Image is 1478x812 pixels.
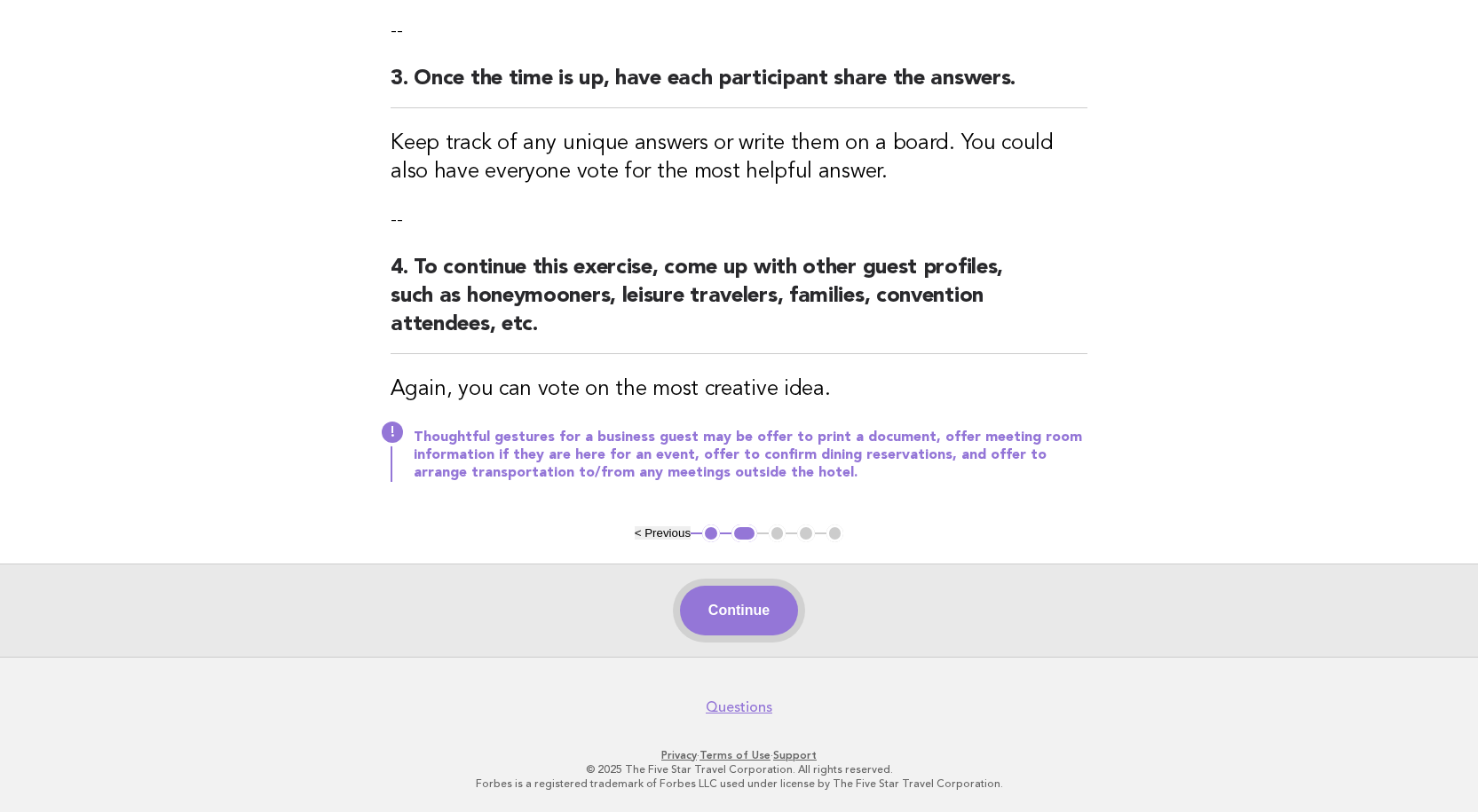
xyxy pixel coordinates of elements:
p: · · [196,748,1283,762]
p: -- [391,19,1087,43]
button: 1 [702,524,720,542]
button: Continue [680,586,798,635]
a: Privacy [661,749,697,761]
a: Support [773,749,817,761]
button: 2 [731,524,757,542]
p: -- [391,208,1087,233]
h2: 3. Once the time is up, have each participant share the answers. [391,65,1087,108]
h3: Again, you can vote on the most creative idea. [391,375,1087,404]
p: Thoughtful gestures for a business guest may be offer to print a document, offer meeting room inf... [414,429,1087,482]
h2: 4. To continue this exercise, come up with other guest profiles, such as honeymooners, leisure tr... [391,254,1087,354]
a: Questions [706,698,772,716]
p: Forbes is a registered trademark of Forbes LLC used under license by The Five Star Travel Corpora... [196,777,1283,791]
p: © 2025 The Five Star Travel Corporation. All rights reserved. [196,762,1283,777]
a: Terms of Use [699,749,771,761]
button: < Previous [635,526,691,540]
h3: Keep track of any unique answers or write them on a board. You could also have everyone vote for ... [391,130,1087,186]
